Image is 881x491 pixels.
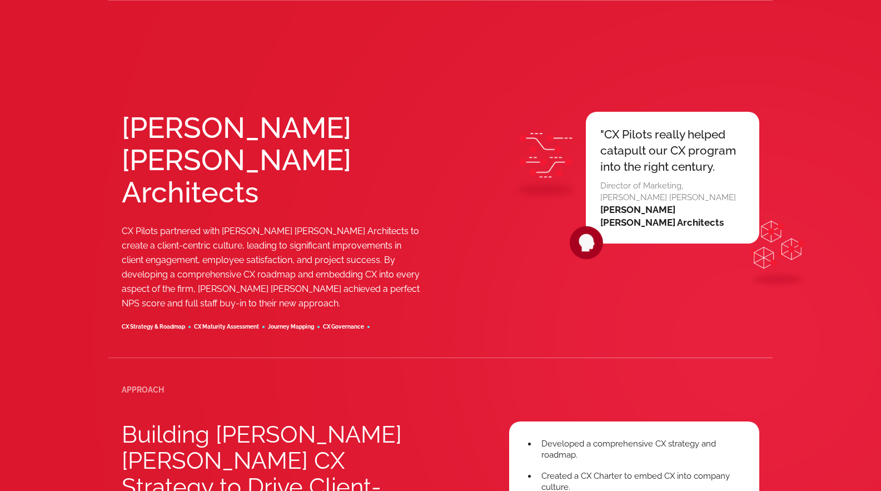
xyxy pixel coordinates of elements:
div: [PERSON_NAME] [PERSON_NAME] Architects [122,112,350,209]
div: Journey Mapping [268,324,314,330]
div: Director of Marketing, [PERSON_NAME] [PERSON_NAME] [600,180,745,204]
li: Developed a comprehensive CX strategy and roadmap. [537,438,743,460]
p: "CX Pilots really helped catapult our CX program into the right century. [600,126,745,175]
div: CX Governance [323,324,364,330]
p: CX Pilots partnered with [PERSON_NAME] [PERSON_NAME] Architects to create a client-centric cultur... [122,224,425,311]
div: [PERSON_NAME] [PERSON_NAME] Architects [600,204,745,229]
div: approach [122,386,164,394]
div: CX Strategy & Roadmap [122,324,185,330]
div: CX Maturity Assessment [194,324,259,330]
